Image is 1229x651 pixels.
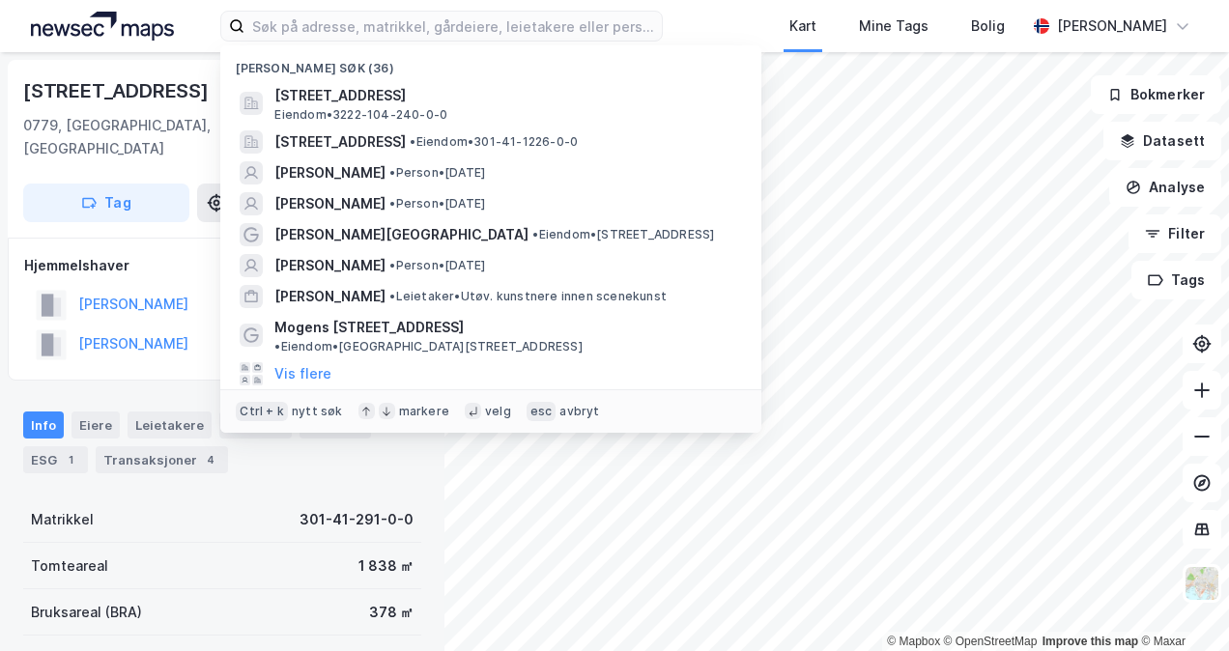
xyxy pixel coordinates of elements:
div: Eiere [71,411,120,439]
div: [PERSON_NAME] søk (36) [220,45,761,80]
a: Mapbox [887,635,940,648]
span: Mogens [STREET_ADDRESS] [274,316,464,339]
div: Datasett [219,411,292,439]
button: Bokmerker [1091,75,1221,114]
span: [PERSON_NAME] [274,285,386,308]
span: [PERSON_NAME][GEOGRAPHIC_DATA] [274,223,529,246]
div: Bolig [971,14,1005,38]
span: Eiendom • 301-41-1226-0-0 [410,134,578,150]
span: • [274,339,280,354]
div: 378 ㎡ [369,601,414,624]
span: • [389,165,395,180]
span: Eiendom • [STREET_ADDRESS] [532,227,714,242]
div: [PERSON_NAME] [1057,14,1167,38]
span: Person • [DATE] [389,258,485,273]
div: markere [399,404,449,419]
input: Søk på adresse, matrikkel, gårdeiere, leietakere eller personer [244,12,661,41]
button: Analyse [1109,168,1221,207]
span: [PERSON_NAME] [274,161,386,184]
div: [STREET_ADDRESS] [23,75,213,106]
span: • [389,258,395,272]
div: esc [527,402,557,421]
button: Filter [1129,214,1221,253]
img: logo.a4113a55bc3d86da70a041830d287a7e.svg [31,12,174,41]
div: 301-41-291-0-0 [300,508,414,531]
div: nytt søk [292,404,343,419]
div: avbryt [559,404,599,419]
div: Mine Tags [859,14,929,38]
span: Leietaker • Utøv. kunstnere innen scenekunst [389,289,667,304]
span: • [389,289,395,303]
span: [PERSON_NAME] [274,254,386,277]
a: Improve this map [1043,635,1138,648]
span: Eiendom • 3222-104-240-0-0 [274,107,447,123]
div: 0779, [GEOGRAPHIC_DATA], [GEOGRAPHIC_DATA] [23,114,273,160]
div: velg [485,404,511,419]
span: Person • [DATE] [389,165,485,181]
span: • [410,134,415,149]
button: Tags [1131,261,1221,299]
div: 4 [201,450,220,469]
span: [STREET_ADDRESS] [274,130,406,154]
div: Ctrl + k [236,402,288,421]
span: [PERSON_NAME] [274,192,386,215]
div: Matrikkel [31,508,94,531]
div: 1 [61,450,80,469]
span: • [532,227,538,241]
div: Kontrollprogram for chat [1132,558,1229,651]
span: Eiendom • [GEOGRAPHIC_DATA][STREET_ADDRESS] [274,339,582,354]
div: 1 838 ㎡ [358,554,414,578]
div: Hjemmelshaver [24,254,420,277]
iframe: Chat Widget [1132,558,1229,651]
span: Person • [DATE] [389,196,485,212]
div: Kart [789,14,816,38]
div: Leietakere [128,411,212,439]
button: Vis flere [274,362,331,385]
span: [STREET_ADDRESS] [274,84,738,107]
button: Tag [23,184,189,222]
div: Transaksjoner [96,446,228,473]
button: Datasett [1103,122,1221,160]
div: Tomteareal [31,554,108,578]
div: ESG [23,446,88,473]
a: OpenStreetMap [944,635,1038,648]
span: • [389,196,395,211]
div: Bruksareal (BRA) [31,601,142,624]
div: Info [23,411,64,439]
